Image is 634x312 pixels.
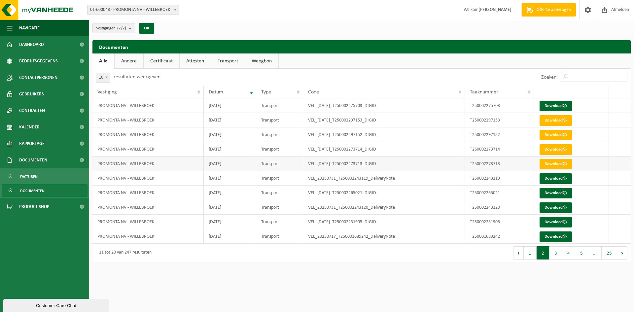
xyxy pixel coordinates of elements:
[180,53,211,69] a: Attesten
[87,5,179,15] span: 01-600043 - PROMONTA NV - WILLEBROEK
[465,127,534,142] td: T250002297152
[204,186,257,200] td: [DATE]
[540,101,572,111] a: Download
[256,171,303,186] td: Transport
[114,74,160,80] label: resultaten weergeven
[19,135,45,152] span: Rapportage
[92,229,204,244] td: PROMONTA NV - WILLEBROEK
[92,171,204,186] td: PROMONTA NV - WILLEBROEK
[92,127,204,142] td: PROMONTA NV - WILLEBROEK
[256,113,303,127] td: Transport
[92,215,204,229] td: PROMONTA NV - WILLEBROEK
[303,171,465,186] td: VEL_20250731_T250002243119_DeliveryNote
[303,156,465,171] td: VEL_[DATE]_T250002273713_DIGID
[540,115,572,126] a: Download
[602,246,617,260] button: 25
[245,53,278,69] a: Weegbon
[96,73,110,82] span: 10
[204,229,257,244] td: [DATE]
[256,215,303,229] td: Transport
[204,98,257,113] td: [DATE]
[303,98,465,113] td: VEL_[DATE]_T250002275703_DIGID
[92,156,204,171] td: PROMONTA NV - WILLEBROEK
[465,171,534,186] td: T250002243119
[524,246,537,260] button: 1
[92,98,204,113] td: PROMONTA NV - WILLEBROEK
[575,246,588,260] button: 5
[97,89,117,95] span: Vestiging
[562,246,575,260] button: 4
[540,144,572,155] a: Download
[19,36,44,53] span: Dashboard
[19,86,44,102] span: Gebruikers
[96,23,126,33] span: Vestigingen
[465,186,534,200] td: T250002265021
[303,186,465,200] td: VEL_[DATE]_T250002265021_DIGID
[2,170,88,183] a: Facturen
[117,26,126,30] count: (2/2)
[540,217,572,227] a: Download
[521,3,576,17] a: Offerte aanvragen
[256,229,303,244] td: Transport
[256,186,303,200] td: Transport
[204,200,257,215] td: [DATE]
[92,186,204,200] td: PROMONTA NV - WILLEBROEK
[20,170,38,183] span: Facturen
[20,185,45,197] span: Documenten
[204,142,257,156] td: [DATE]
[92,200,204,215] td: PROMONTA NV - WILLEBROEK
[139,23,154,34] button: OK
[92,23,135,33] button: Vestigingen(2/2)
[303,200,465,215] td: VEL_20250731_T250002243120_DeliveryNote
[465,229,534,244] td: T250001689242
[209,89,223,95] span: Datum
[92,142,204,156] td: PROMONTA NV - WILLEBROEK
[256,200,303,215] td: Transport
[92,40,631,53] h2: Documenten
[204,113,257,127] td: [DATE]
[3,297,110,312] iframe: chat widget
[540,173,572,184] a: Download
[465,215,534,229] td: T250002231905
[19,53,58,69] span: Bedrijfsgegevens
[513,246,524,260] button: Previous
[540,231,572,242] a: Download
[19,102,45,119] span: Contracten
[88,5,179,15] span: 01-600043 - PROMONTA NV - WILLEBROEK
[588,246,602,260] span: …
[617,246,627,260] button: Next
[465,142,534,156] td: T250002273714
[541,75,558,80] label: Zoeken:
[465,113,534,127] td: T250002297153
[204,127,257,142] td: [DATE]
[96,73,110,83] span: 10
[261,89,271,95] span: Type
[303,215,465,229] td: VEL_[DATE]_T250002231905_DIGID
[256,98,303,113] td: Transport
[204,171,257,186] td: [DATE]
[92,113,204,127] td: PROMONTA NV - WILLEBROEK
[303,113,465,127] td: VEL_[DATE]_T250002297153_DIGID
[540,159,572,169] a: Download
[144,53,179,69] a: Certificaat
[256,156,303,171] td: Transport
[540,188,572,198] a: Download
[92,53,114,69] a: Alle
[303,142,465,156] td: VEL_[DATE]_T250002273714_DIGID
[535,7,573,13] span: Offerte aanvragen
[478,7,511,12] strong: [PERSON_NAME]
[303,229,465,244] td: VEL_20250717_T250001689242_DeliveryNote
[19,152,47,168] span: Documenten
[540,202,572,213] a: Download
[549,246,562,260] button: 3
[308,89,319,95] span: Code
[2,184,88,197] a: Documenten
[19,69,57,86] span: Contactpersonen
[465,156,534,171] td: T250002273713
[19,198,49,215] span: Product Shop
[303,127,465,142] td: VEL_[DATE]_T250002297152_DIGID
[256,127,303,142] td: Transport
[256,142,303,156] td: Transport
[19,119,40,135] span: Kalender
